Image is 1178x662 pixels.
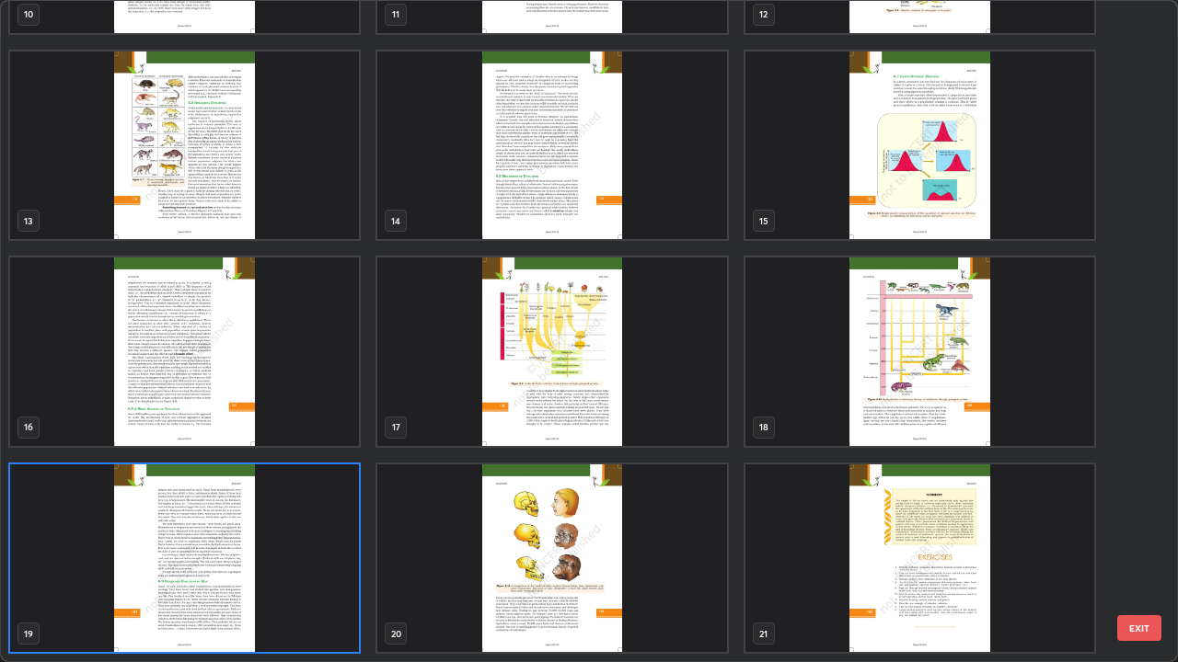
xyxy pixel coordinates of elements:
img: 17565580329JPQ9T.pdf [377,464,726,653]
div: grid [1,1,1145,661]
button: EXIT [1117,615,1161,641]
img: 17565580329JPQ9T.pdf [10,257,359,446]
img: 17565580329JPQ9T.pdf [745,257,1094,446]
img: 17565580329JPQ9T.pdf [10,464,359,653]
img: 17565580329JPQ9T.pdf [745,464,1094,653]
img: 17565580329JPQ9T.pdf [10,51,359,240]
img: 17565580329JPQ9T.pdf [377,257,726,446]
img: 17565580329JPQ9T.pdf [745,51,1094,240]
img: 17565580329JPQ9T.pdf [377,51,726,240]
